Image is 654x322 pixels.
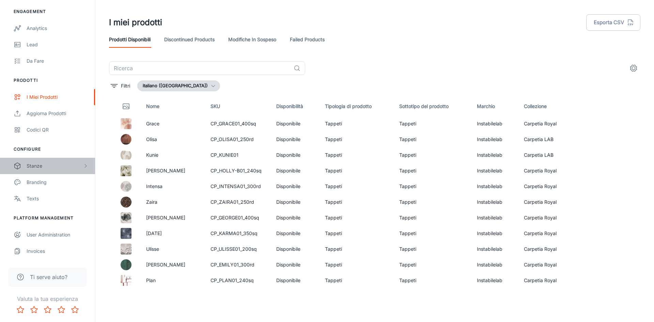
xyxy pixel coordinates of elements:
td: Tappeti [394,257,471,273]
div: Texts [27,195,88,202]
td: CP_EMILY01_300rd [205,257,271,273]
td: Tappeti [320,116,394,132]
td: Tappeti [320,257,394,273]
td: Tappeti [394,288,471,304]
td: Carpetia Royal [518,210,575,226]
td: Instabilelab [471,241,518,257]
th: Sottotipo del prodotto [394,97,471,116]
td: CP_MATISSE01_400sq [205,288,271,304]
a: Failed Products [290,31,325,48]
td: Instabilelab [471,132,518,147]
th: Nome [141,97,205,116]
td: Carpetia Royal [518,241,575,257]
td: Carpetia Royal [518,226,575,241]
div: I miei prodotti [27,93,88,101]
div: Aggiorna prodotti [27,110,88,117]
td: Tappeti [320,147,394,163]
button: settings [627,61,640,75]
td: Disponibile [271,132,320,147]
div: Invoices [27,247,88,255]
td: CP_ZAIRA01_250rd [205,194,271,210]
td: CP_ULISSE01_200sq [205,241,271,257]
a: Prodotti disponibili [109,31,151,48]
input: Ricerca [109,61,291,75]
td: Instabilelab [471,273,518,288]
td: Tappeti [394,163,471,179]
a: [PERSON_NAME] [146,215,185,220]
td: Instabilelab [471,163,518,179]
td: Instabilelab [471,210,518,226]
td: Tappeti [394,194,471,210]
th: Disponibilità [271,97,320,116]
a: Ulisse [146,246,159,252]
svg: Thumbnail [122,102,130,110]
h1: I miei prodotti [109,16,162,29]
p: Valuta la tua esperienza [5,295,90,303]
td: Tappeti [394,241,471,257]
div: Lead [27,41,88,48]
td: CP_INTENSA01_300rd [205,179,271,194]
td: Disponibile [271,226,320,241]
button: Rate 3 star [41,303,54,317]
td: Instabilelab [471,194,518,210]
a: [PERSON_NAME] [146,168,185,173]
td: Disponibile [271,257,320,273]
button: Rate 4 star [54,303,68,317]
div: Codici QR [27,126,88,134]
td: Carpetia Royal [518,116,575,132]
td: Instabilelab [471,226,518,241]
td: Carpetia Royal [518,163,575,179]
button: Rate 5 star [68,303,82,317]
td: Tappeti [320,288,394,304]
a: Olisa [146,136,157,142]
td: CP_OLISA01_250rd [205,132,271,147]
td: Instabilelab [471,257,518,273]
div: User Administration [27,231,88,239]
button: Rate 2 star [27,303,41,317]
a: Plan [146,277,156,283]
td: Tappeti [320,179,394,194]
span: Ti serve aiuto? [30,273,67,281]
td: Carpetia Royal [518,194,575,210]
td: Carpetia LAB [518,132,575,147]
td: Tappeti [320,241,394,257]
td: Disponibile [271,210,320,226]
td: Tappeti [394,226,471,241]
a: [DATE] [146,230,162,236]
button: italiano ([GEOGRAPHIC_DATA]) [137,80,220,91]
button: filter [109,80,132,91]
td: Instabilelab [471,116,518,132]
button: Esporta CSV [586,14,640,31]
th: Marchio [471,97,518,116]
td: CP_GEORGE01_400sq [205,210,271,226]
td: CP_KUNIE01 [205,147,271,163]
td: Tappeti [320,210,394,226]
td: Tappeti [320,226,394,241]
td: Carpetia Royal [518,257,575,273]
p: Filtri [121,82,130,90]
td: Instabilelab [471,288,518,304]
button: Rate 1 star [14,303,27,317]
td: Tappeti [320,132,394,147]
td: Disponibile [271,147,320,163]
a: Intensa [146,183,162,189]
div: Analytics [27,25,88,32]
td: Tappeti [394,147,471,163]
div: Branding [27,179,88,186]
th: Tipologia di prodotto [320,97,394,116]
td: CP_PLAN01_240sq [205,273,271,288]
td: CP_HOLLY-B01_240sq [205,163,271,179]
td: Instabilelab [471,179,518,194]
td: Carpetia LAB [518,147,575,163]
td: CP_GRACE01_400sq [205,116,271,132]
th: SKU [205,97,271,116]
td: Disponibile [271,288,320,304]
td: Tappeti [394,210,471,226]
td: Instabilelab [471,147,518,163]
td: Tappeti [394,179,471,194]
td: Disponibile [271,194,320,210]
td: Tappeti [320,273,394,288]
td: Disponibile [271,116,320,132]
a: Zaira [146,199,157,205]
td: Carpetia Royal [518,273,575,288]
